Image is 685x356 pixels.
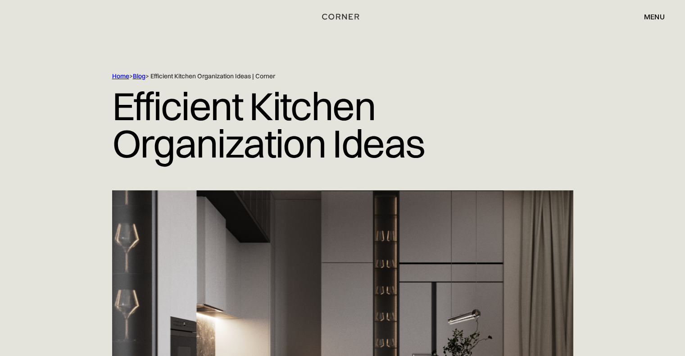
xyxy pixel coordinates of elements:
a: Home [112,72,129,80]
h1: Efficient Kitchen Organization Ideas [112,81,573,169]
a: home [316,11,369,23]
div: menu [644,13,665,20]
div: > > Efficient Kitchen Organization Ideas | Corner [112,72,535,81]
div: menu [635,9,665,24]
a: Blog [133,72,145,80]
